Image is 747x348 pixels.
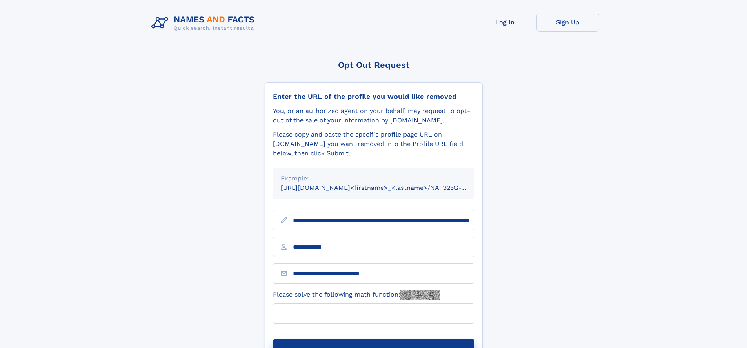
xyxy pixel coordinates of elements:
div: Opt Out Request [265,60,483,70]
a: Sign Up [536,13,599,32]
small: [URL][DOMAIN_NAME]<firstname>_<lastname>/NAF325G-xxxxxxxx [281,184,489,191]
a: Log In [474,13,536,32]
label: Please solve the following math function: [273,290,440,300]
div: Example: [281,174,467,183]
img: Logo Names and Facts [148,13,261,34]
div: Enter the URL of the profile you would like removed [273,92,474,101]
div: You, or an authorized agent on your behalf, may request to opt-out of the sale of your informatio... [273,106,474,125]
div: Please copy and paste the specific profile page URL on [DOMAIN_NAME] you want removed into the Pr... [273,130,474,158]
